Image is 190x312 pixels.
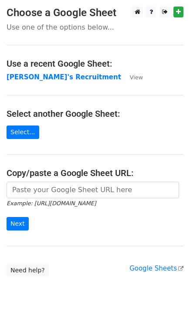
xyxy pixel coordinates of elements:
[7,200,96,207] small: Example: [URL][DOMAIN_NAME]
[7,109,183,119] h4: Select another Google Sheet:
[7,264,49,277] a: Need help?
[130,74,143,81] small: View
[7,73,121,81] a: [PERSON_NAME]'s Recruitment
[7,168,183,178] h4: Copy/paste a Google Sheet URL:
[7,7,183,19] h3: Choose a Google Sheet
[7,58,183,69] h4: Use a recent Google Sheet:
[7,23,183,32] p: Use one of the options below...
[7,217,29,231] input: Next
[121,73,143,81] a: View
[7,125,39,139] a: Select...
[129,265,183,272] a: Google Sheets
[7,182,179,198] input: Paste your Google Sheet URL here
